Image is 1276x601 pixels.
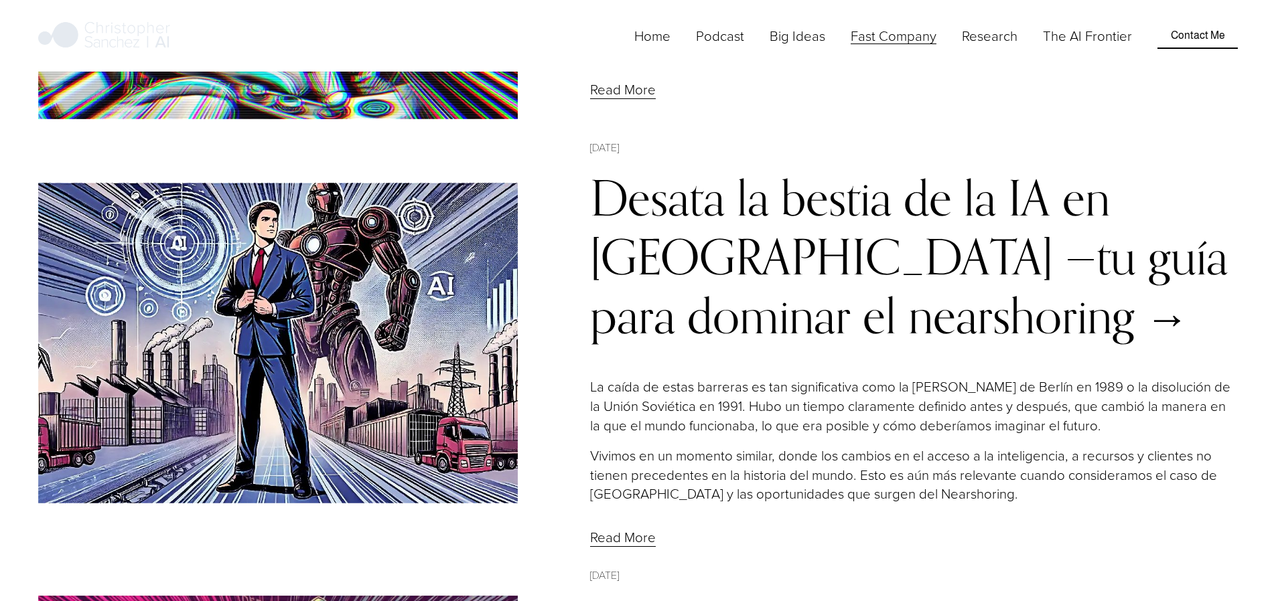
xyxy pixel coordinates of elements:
a: Home [634,25,670,47]
span: Fast Company [851,26,936,46]
span: Research [962,26,1017,46]
a: Contact Me [1157,23,1237,48]
a: folder dropdown [770,25,825,47]
a: folder dropdown [851,25,936,47]
a: folder dropdown [962,25,1017,47]
a: Desata la bestia de la IA en [GEOGRAPHIC_DATA] —tu guía para dominar el nearshoring [590,168,1228,345]
a: Podcast [696,25,744,47]
img: Christopher Sanchez | AI [38,19,170,53]
a: Read More [590,80,656,99]
p: La caída de estas barreras es tan significativa como la [PERSON_NAME] de Berlín en 1989 o la diso... [590,377,1238,434]
time: [DATE] [590,139,619,155]
a: Read More [590,527,656,547]
a: The AI Frontier [1043,25,1132,47]
time: [DATE] [590,567,619,583]
p: Vivimos en un momento similar, donde los cambios en el acceso a la inteligencia, a recursos y cli... [590,446,1238,503]
img: Desata la bestia de la IA en México —tu guía para dominar el nearshoring [38,183,518,503]
span: Big Ideas [770,26,825,46]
